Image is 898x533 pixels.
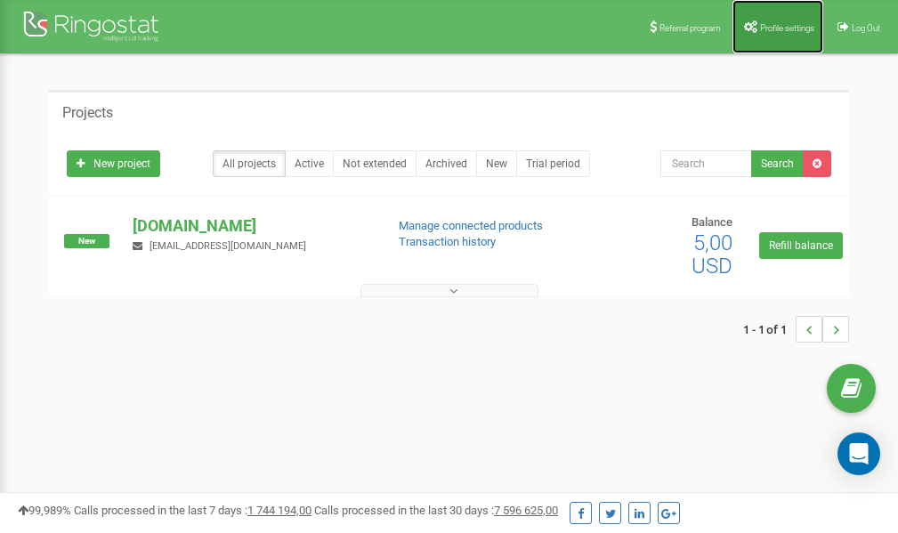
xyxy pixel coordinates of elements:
[494,504,558,517] u: 7 596 625,00
[333,150,417,177] a: Not extended
[743,316,796,343] span: 1 - 1 of 1
[67,150,160,177] a: New project
[150,240,306,252] span: [EMAIL_ADDRESS][DOMAIN_NAME]
[692,215,732,229] span: Balance
[62,105,113,121] h5: Projects
[743,298,849,360] nav: ...
[18,504,71,517] span: 99,989%
[133,214,369,238] p: [DOMAIN_NAME]
[852,23,880,33] span: Log Out
[399,219,543,232] a: Manage connected products
[314,504,558,517] span: Calls processed in the last 30 days :
[837,432,880,475] div: Open Intercom Messenger
[399,235,496,248] a: Transaction history
[751,150,804,177] button: Search
[64,234,109,248] span: New
[213,150,286,177] a: All projects
[247,504,311,517] u: 1 744 194,00
[74,504,311,517] span: Calls processed in the last 7 days :
[416,150,477,177] a: Archived
[659,23,721,33] span: Referral program
[760,23,814,33] span: Profile settings
[759,232,843,259] a: Refill balance
[476,150,517,177] a: New
[660,150,752,177] input: Search
[516,150,590,177] a: Trial period
[692,230,732,279] span: 5,00 USD
[285,150,334,177] a: Active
